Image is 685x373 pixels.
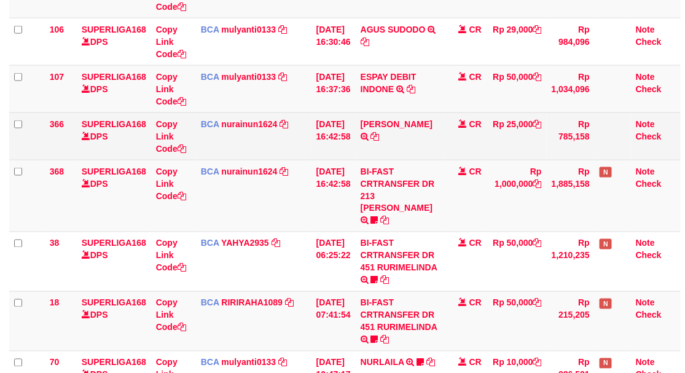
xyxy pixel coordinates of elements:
span: CR [469,167,482,176]
a: Copy Link Code [156,72,186,106]
a: nurainun1624 [222,119,278,129]
a: Copy mulyanti0133 to clipboard [278,25,287,34]
a: Copy mulyanti0133 to clipboard [278,358,287,367]
td: Rp 1,885,158 [547,160,595,232]
a: Copy nurainun1624 to clipboard [280,119,288,129]
td: DPS [77,232,151,291]
td: BI-FAST CRTRANSFER DR 213 [PERSON_NAME] [356,160,444,232]
td: DPS [77,291,151,351]
span: 107 [50,72,64,82]
a: Check [636,179,662,189]
span: 368 [50,167,64,176]
span: CR [469,358,482,367]
a: [PERSON_NAME] [361,119,433,129]
a: AGUS SUDODO [361,25,426,34]
td: Rp 50,000 [487,65,547,112]
a: NURLAILA [361,358,404,367]
a: Note [636,72,655,82]
td: Rp 25,000 [487,112,547,160]
a: Copy RIRIRAHA1089 to clipboard [285,298,294,308]
a: mulyanti0133 [222,25,276,34]
td: [DATE] 16:30:46 [311,18,356,65]
a: Copy Rp 10,000 to clipboard [533,358,542,367]
span: Has Note [600,239,612,249]
a: Check [636,132,662,141]
td: [DATE] 06:25:22 [311,232,356,291]
a: mulyanti0133 [222,72,276,82]
span: 38 [50,238,60,248]
span: CR [469,238,482,248]
span: 70 [50,358,60,367]
a: Copy BI-FAST CRTRANSFER DR 213 ALFID YODA PRASETY to clipboard [381,216,389,226]
span: CR [469,72,482,82]
a: Note [636,25,655,34]
a: RIRIRAHA1089 [222,298,283,308]
span: Has Note [600,358,612,369]
a: Copy ESPAY DEBIT INDONE to clipboard [407,84,415,94]
a: YAHYA2935 [221,238,269,248]
a: nurainun1624 [222,167,278,176]
a: Copy Rp 29,000 to clipboard [533,25,542,34]
td: Rp 1,000,000 [487,160,547,232]
td: DPS [77,18,151,65]
a: Copy Link Code [156,167,186,201]
a: Copy Rp 50,000 to clipboard [533,298,542,308]
span: CR [469,298,482,308]
td: DPS [77,160,151,232]
a: Copy nurainun1624 to clipboard [280,167,288,176]
a: SUPERLIGA168 [82,25,146,34]
a: Copy Link Code [156,238,186,273]
a: Copy BI-FAST CRTRANSFER DR 451 RURIMELINDA to clipboard [381,275,389,285]
td: Rp 215,205 [547,291,595,351]
span: 106 [50,25,64,34]
td: BI-FAST CRTRANSFER DR 451 RURIMELINDA [356,232,444,291]
a: Copy Rp 25,000 to clipboard [533,119,542,129]
a: Copy Link Code [156,119,186,154]
span: Has Note [600,299,612,309]
td: Rp 1,034,096 [547,65,595,112]
a: Copy AGUS SUDODO to clipboard [361,37,369,47]
span: 366 [50,119,64,129]
a: Copy Rp 50,000 to clipboard [533,238,542,248]
a: Check [636,310,662,320]
span: BCA [201,238,219,248]
span: BCA [201,167,219,176]
td: DPS [77,65,151,112]
a: Copy VARLIND PETRUS to clipboard [371,132,380,141]
a: Copy Link Code [156,298,186,332]
a: Copy Rp 1,000,000 to clipboard [533,179,542,189]
a: Check [636,84,662,94]
td: Rp 984,096 [547,18,595,65]
td: BI-FAST CRTRANSFER DR 451 RURIMELINDA [356,291,444,351]
a: Note [636,298,655,308]
td: Rp 785,158 [547,112,595,160]
td: [DATE] 07:41:54 [311,291,356,351]
span: CR [469,119,482,129]
td: Rp 1,210,235 [547,232,595,291]
a: mulyanti0133 [222,358,276,367]
td: Rp 50,000 [487,232,547,291]
span: BCA [201,298,219,308]
a: ESPAY DEBIT INDONE [361,72,417,94]
td: [DATE] 16:42:58 [311,112,356,160]
a: Copy Rp 50,000 to clipboard [533,72,542,82]
span: BCA [201,72,219,82]
a: SUPERLIGA168 [82,119,146,129]
a: Copy Link Code [156,25,186,59]
a: Check [636,251,662,261]
a: Note [636,119,655,129]
a: Note [636,167,655,176]
a: Copy BI-FAST CRTRANSFER DR 451 RURIMELINDA to clipboard [381,335,389,345]
a: Copy mulyanti0133 to clipboard [278,72,287,82]
span: Has Note [600,167,612,178]
td: [DATE] 16:42:58 [311,160,356,232]
a: SUPERLIGA168 [82,358,146,367]
span: BCA [201,119,219,129]
span: 18 [50,298,60,308]
span: BCA [201,358,219,367]
a: Note [636,358,655,367]
a: SUPERLIGA168 [82,72,146,82]
a: Note [636,238,655,248]
a: Copy YAHYA2935 to clipboard [272,238,280,248]
td: Rp 29,000 [487,18,547,65]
